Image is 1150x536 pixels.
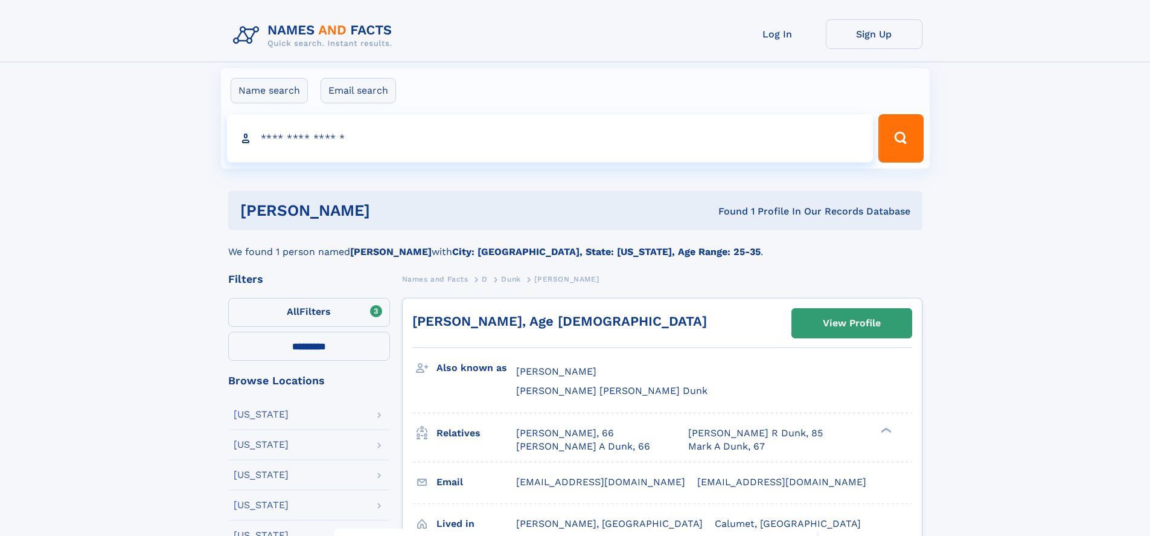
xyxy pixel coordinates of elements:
[350,246,432,257] b: [PERSON_NAME]
[321,78,396,103] label: Email search
[228,230,922,259] div: We found 1 person named with .
[516,366,596,377] span: [PERSON_NAME]
[234,440,289,450] div: [US_STATE]
[516,440,650,453] a: [PERSON_NAME] A Dunk, 66
[501,271,520,286] a: Dunk
[516,476,685,488] span: [EMAIL_ADDRESS][DOMAIN_NAME]
[826,19,922,49] a: Sign Up
[516,518,703,529] span: [PERSON_NAME], [GEOGRAPHIC_DATA]
[823,309,881,337] div: View Profile
[688,427,823,440] a: [PERSON_NAME] R Dunk, 85
[231,78,308,103] label: Name search
[436,472,516,492] h3: Email
[436,514,516,534] h3: Lived in
[544,205,910,218] div: Found 1 Profile In Our Records Database
[516,427,614,440] a: [PERSON_NAME], 66
[501,275,520,283] span: Dunk
[228,274,390,285] div: Filters
[482,275,488,283] span: D
[287,306,299,317] span: All
[729,19,826,49] a: Log In
[436,423,516,444] h3: Relatives
[482,271,488,286] a: D
[792,309,912,338] a: View Profile
[436,358,516,378] h3: Also known as
[516,385,708,396] span: [PERSON_NAME] [PERSON_NAME] Dunk
[878,114,923,163] button: Search Button
[878,426,892,434] div: ❯
[688,440,765,453] a: Mark A Dunk, 67
[715,518,861,529] span: Calumet, [GEOGRAPHIC_DATA]
[228,298,390,327] label: Filters
[228,19,402,52] img: Logo Names and Facts
[234,470,289,480] div: [US_STATE]
[228,375,390,386] div: Browse Locations
[534,275,599,283] span: [PERSON_NAME]
[697,476,866,488] span: [EMAIL_ADDRESS][DOMAIN_NAME]
[234,410,289,419] div: [US_STATE]
[412,314,707,329] a: [PERSON_NAME], Age [DEMOGRAPHIC_DATA]
[227,114,874,163] input: search input
[402,271,468,286] a: Names and Facts
[234,500,289,510] div: [US_STATE]
[452,246,761,257] b: City: [GEOGRAPHIC_DATA], State: [US_STATE], Age Range: 25-35
[240,203,545,218] h1: [PERSON_NAME]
